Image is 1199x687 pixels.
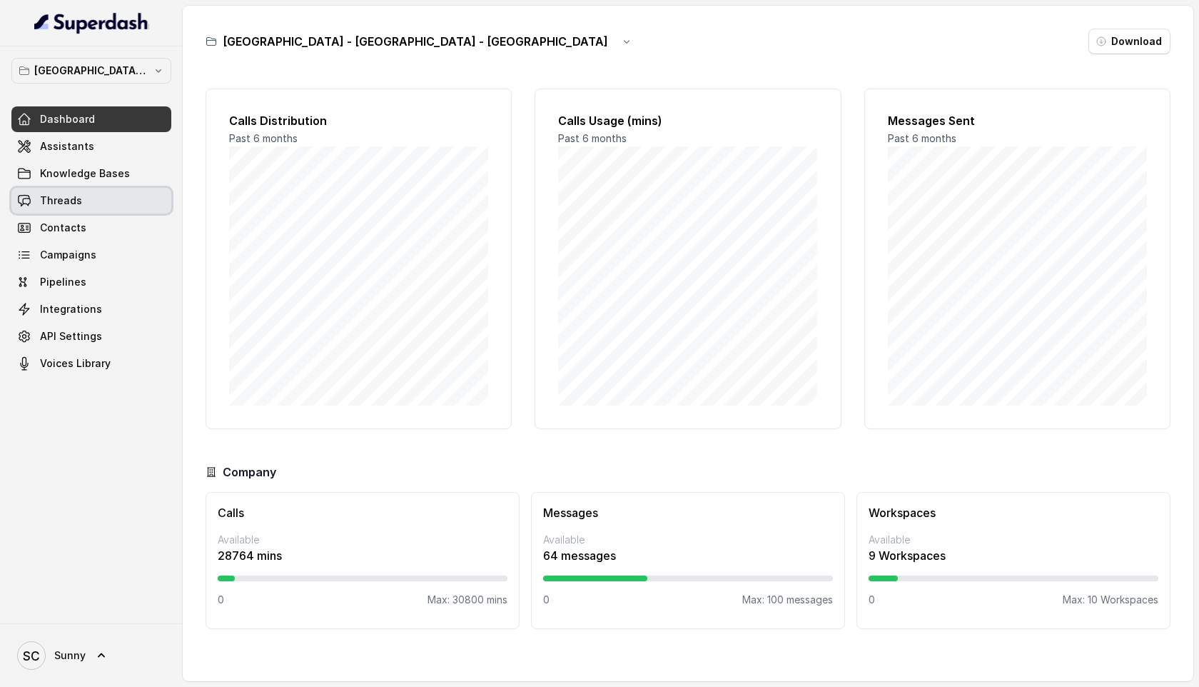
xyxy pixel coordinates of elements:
p: Available [869,533,1158,547]
span: Contacts [40,221,86,235]
p: 0 [218,593,224,607]
p: [GEOGRAPHIC_DATA] - [GEOGRAPHIC_DATA] - [GEOGRAPHIC_DATA] [34,62,148,79]
span: API Settings [40,329,102,343]
span: Sunny [54,648,86,663]
p: Available [218,533,507,547]
h2: Calls Distribution [229,112,488,129]
a: API Settings [11,324,171,349]
span: Integrations [40,302,102,316]
a: Pipelines [11,269,171,295]
p: 0 [543,593,550,607]
span: Voices Library [40,356,111,371]
span: Pipelines [40,275,86,289]
button: [GEOGRAPHIC_DATA] - [GEOGRAPHIC_DATA] - [GEOGRAPHIC_DATA] [11,58,171,84]
a: Campaigns [11,242,171,268]
a: Dashboard [11,106,171,132]
p: 0 [869,593,875,607]
img: light.svg [34,11,149,34]
a: Integrations [11,296,171,322]
a: Sunny [11,636,171,676]
span: Campaigns [40,248,96,262]
p: 9 Workspaces [869,547,1158,564]
p: 64 messages [543,547,833,564]
button: Download [1088,29,1170,54]
h3: Messages [543,504,833,521]
p: Max: 100 messages [742,593,833,607]
text: SC [23,648,40,663]
h3: Workspaces [869,504,1158,521]
h2: Calls Usage (mins) [558,112,817,129]
a: Voices Library [11,351,171,376]
a: Contacts [11,215,171,241]
span: Past 6 months [229,132,298,144]
p: 28764 mins [218,547,507,564]
p: Available [543,533,833,547]
span: Threads [40,194,82,208]
h3: [GEOGRAPHIC_DATA] - [GEOGRAPHIC_DATA] - [GEOGRAPHIC_DATA] [223,33,608,50]
span: Dashboard [40,112,95,126]
span: Knowledge Bases [40,166,130,181]
h2: Messages Sent [888,112,1147,129]
p: Max: 30800 mins [428,593,507,607]
h3: Calls [218,504,507,521]
span: Past 6 months [888,132,956,144]
h3: Company [223,463,276,481]
span: Past 6 months [558,132,627,144]
a: Threads [11,188,171,214]
a: Assistants [11,134,171,159]
span: Assistants [40,139,94,154]
a: Knowledge Bases [11,161,171,186]
p: Max: 10 Workspaces [1063,593,1158,607]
